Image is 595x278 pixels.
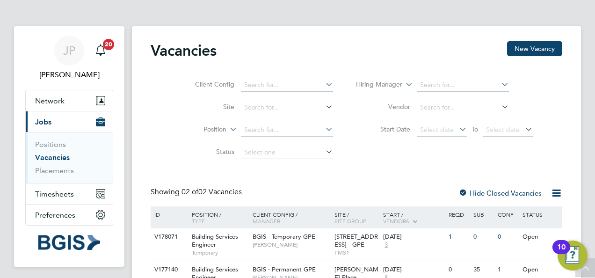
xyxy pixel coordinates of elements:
input: Search for... [417,101,509,114]
div: 1 [446,228,471,246]
span: 3 [383,241,389,249]
span: Type [192,217,205,225]
span: [PERSON_NAME] [253,241,330,249]
nav: Main navigation [14,26,124,267]
div: Client Config / [250,206,332,229]
label: Status [181,147,234,156]
div: Conf [495,206,520,222]
button: Network [26,90,113,111]
input: Search for... [241,101,333,114]
span: Manager [253,217,280,225]
span: [STREET_ADDRESS] - GPE [334,233,378,249]
a: Placements [35,166,74,175]
button: Preferences [26,205,113,225]
input: Search for... [241,124,333,137]
span: Site Group [334,217,366,225]
label: Vendor [356,102,410,111]
div: V178071 [152,228,185,246]
div: [DATE] [383,233,444,241]
div: 0 [495,228,520,246]
span: Timesheets [35,190,74,198]
div: Position / [185,206,250,229]
a: JP[PERSON_NAME] [25,36,113,80]
button: Jobs [26,111,113,132]
span: Building Services Engineer [192,233,238,249]
span: Vendors [383,217,409,225]
div: Reqd [446,206,471,222]
span: Select date [420,125,454,134]
input: Search for... [417,79,509,92]
label: Client Config [181,80,234,88]
div: Sub [471,206,495,222]
div: Jobs [26,132,113,183]
div: Site / [332,206,381,229]
a: Go to home page [25,235,113,250]
div: Open [520,228,561,246]
span: FMS1 [334,249,379,256]
button: Timesheets [26,183,113,204]
label: Hiring Manager [348,80,402,89]
label: Site [181,102,234,111]
h2: Vacancies [151,41,217,60]
button: Open Resource Center, 10 new notifications [558,241,588,271]
span: 02 Vacancies [181,187,242,197]
span: JP [63,44,75,57]
span: Select date [486,125,520,134]
div: 0 [471,228,495,246]
a: Positions [35,140,66,149]
span: BGIS - Permanent GPE [253,265,316,273]
div: Showing [151,187,244,197]
label: Start Date [356,125,410,133]
img: bgis-logo-retina.png [38,235,100,250]
span: Preferences [35,211,75,219]
div: 10 [557,247,566,259]
label: Hide Closed Vacancies [458,189,542,198]
span: BGIS - Temporary GPE [253,233,315,241]
a: 20 [91,36,110,66]
div: [DATE] [383,266,444,274]
button: New Vacancy [507,41,562,56]
span: 20 [103,39,114,50]
a: Vacancies [35,153,70,162]
div: Start / [381,206,446,230]
span: Jobs [35,117,51,126]
span: Network [35,96,65,105]
label: Position [173,125,226,134]
input: Search for... [241,79,333,92]
span: Temporary [192,249,248,256]
span: To [469,123,481,135]
span: 02 of [181,187,198,197]
div: ID [152,206,185,222]
input: Select one [241,146,333,159]
div: Status [520,206,561,222]
span: Jasmin Padmore [25,69,113,80]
